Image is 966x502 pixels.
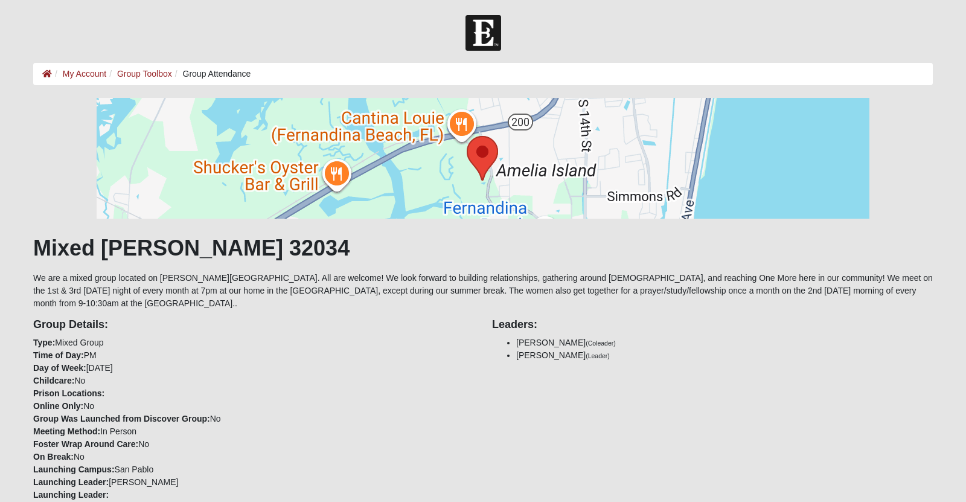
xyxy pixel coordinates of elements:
li: [PERSON_NAME] [516,336,933,349]
h1: Mixed [PERSON_NAME] 32034 [33,235,933,261]
strong: Childcare: [33,376,74,385]
li: Group Attendance [172,68,251,80]
strong: Prison Locations: [33,388,104,398]
a: My Account [63,69,106,79]
strong: Launching Campus: [33,465,115,474]
h4: Leaders: [492,318,933,332]
strong: Group Was Launched from Discover Group: [33,414,210,423]
a: Group Toolbox [117,69,172,79]
strong: Time of Day: [33,350,84,360]
strong: Day of Week: [33,363,86,373]
small: (Leader) [586,352,610,359]
strong: Online Only: [33,401,83,411]
img: Church of Eleven22 Logo [465,15,501,51]
small: (Coleader) [586,339,616,347]
strong: Launching Leader: [33,477,109,487]
strong: On Break: [33,452,74,462]
strong: Meeting Method: [33,426,100,436]
li: [PERSON_NAME] [516,349,933,362]
strong: Type: [33,338,55,347]
h4: Group Details: [33,318,474,332]
strong: Foster Wrap Around Care: [33,439,138,449]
